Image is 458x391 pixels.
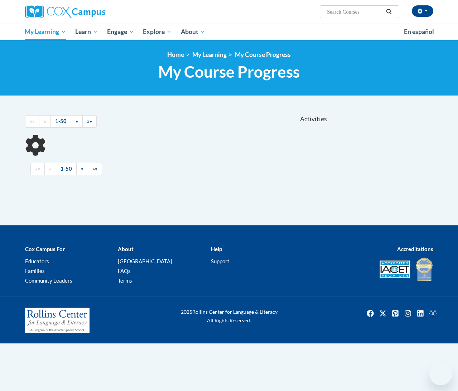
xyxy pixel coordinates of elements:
div: Rollins Center for Language & Literacy All Rights Reserved. [159,308,299,325]
div: Main menu [20,24,439,40]
a: Facebook [365,308,376,319]
span: «« [35,166,40,172]
a: Previous [39,115,51,128]
span: »» [87,118,92,124]
span: Activities [300,115,327,123]
img: LinkedIn icon [415,308,426,319]
button: Account Settings [412,5,433,17]
img: Instagram icon [402,308,414,319]
img: Pinterest icon [390,308,401,319]
img: Facebook group icon [427,308,439,319]
a: 1-50 [50,115,71,128]
img: Accredited IACET® Provider [380,260,410,278]
img: IDA® Accredited [415,257,433,282]
span: Learn [75,28,98,36]
a: Educators [25,258,49,264]
a: Community Leaders [25,277,72,284]
a: Terms [118,277,132,284]
a: Cox Campus [25,5,154,18]
b: Cox Campus For [25,246,65,252]
a: Next [76,163,88,175]
span: « [49,166,52,172]
a: Families [25,268,45,274]
a: My Course Progress [235,51,291,58]
a: Begining [25,115,39,128]
a: Instagram [402,308,414,319]
a: About [176,24,210,40]
a: En español [399,24,439,39]
img: Facebook icon [365,308,376,319]
input: Search Courses [326,8,384,16]
b: About [118,246,134,252]
span: »» [92,166,97,172]
a: Begining [30,163,45,175]
span: Explore [143,28,172,36]
span: My Learning [25,28,66,36]
img: Rollins Center for Language & Literacy - A Program of the Atlanta Speech School [25,308,90,333]
span: En español [404,28,434,35]
a: Pinterest [390,308,401,319]
a: FAQs [118,268,131,274]
span: My Course Progress [158,62,300,81]
span: «« [30,118,35,124]
a: Previous [44,163,56,175]
img: Twitter icon [377,308,389,319]
span: « [44,118,46,124]
a: Home [167,51,184,58]
span: » [76,118,78,124]
span: About [181,28,205,36]
a: Twitter [377,308,389,319]
a: Linkedin [415,308,426,319]
a: My Learning [20,24,71,40]
img: Cox Campus [25,5,105,18]
a: Engage [102,24,139,40]
a: End [82,115,97,128]
a: 1-50 [56,163,77,175]
a: End [88,163,102,175]
a: Support [211,258,230,264]
span: 2025 [181,309,192,315]
button: Search [384,8,394,16]
a: Facebook Group [427,308,439,319]
a: Next [71,115,83,128]
b: Accreditations [397,246,433,252]
a: My Learning [192,51,227,58]
a: Explore [138,24,176,40]
a: [GEOGRAPHIC_DATA] [118,258,172,264]
b: Help [211,246,222,252]
span: Engage [107,28,134,36]
iframe: Button to launch messaging window [429,362,452,385]
span: » [81,166,83,172]
a: Learn [71,24,102,40]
